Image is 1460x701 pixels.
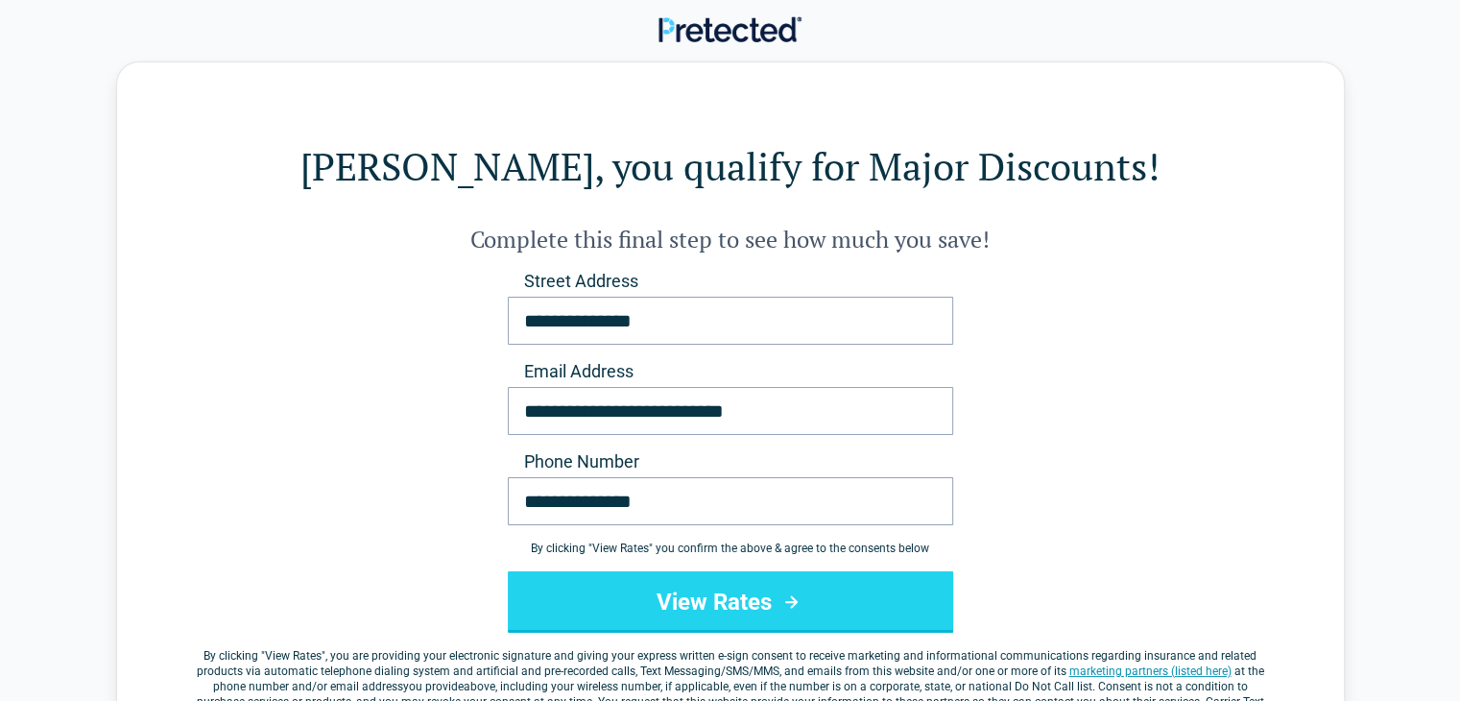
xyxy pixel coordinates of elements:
span: View Rates [265,649,322,663]
label: Phone Number [508,450,953,473]
label: Email Address [508,360,953,383]
button: View Rates [508,571,953,633]
h1: [PERSON_NAME], you qualify for Major Discounts! [194,139,1267,193]
a: marketing partners (listed here) [1069,665,1232,678]
h2: Complete this final step to see how much you save! [194,224,1267,254]
label: Street Address [508,270,953,293]
div: By clicking " View Rates " you confirm the above & agree to the consents below [508,541,953,556]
